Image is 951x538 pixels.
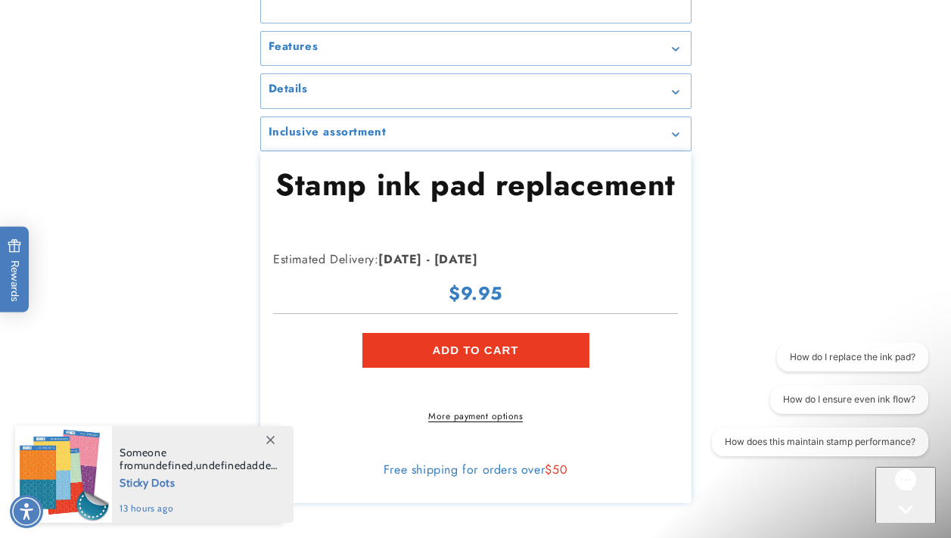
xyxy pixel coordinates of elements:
[261,74,691,108] summary: Details
[8,238,22,301] span: Rewards
[432,344,518,357] span: Add to cart
[273,165,678,204] h1: Stamp ink pad replacement
[120,502,278,515] span: 13 hours ago
[143,459,193,472] span: undefined
[434,250,478,268] strong: [DATE]
[269,39,319,54] h2: Features
[273,249,651,271] p: Estimated Delivery:
[269,82,308,97] h2: Details
[449,281,502,305] span: $9.95
[120,472,278,491] span: Sticky Dots
[362,409,589,423] a: More payment options
[704,343,936,470] iframe: Gorgias live chat conversation starters
[378,250,422,268] strong: [DATE]
[269,125,387,140] h2: Inclusive assortment
[545,461,552,478] span: $
[875,467,936,523] iframe: Gorgias live chat messenger
[261,117,691,151] summary: Inclusive assortment
[427,250,430,268] strong: -
[273,462,678,477] div: Free shipping for orders over
[362,333,589,368] button: Add to cart
[120,446,278,472] span: Someone from , added this product to their cart.
[196,459,246,472] span: undefined
[552,461,567,478] span: 50
[261,32,691,66] summary: Features
[10,495,43,528] div: Accessibility Menu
